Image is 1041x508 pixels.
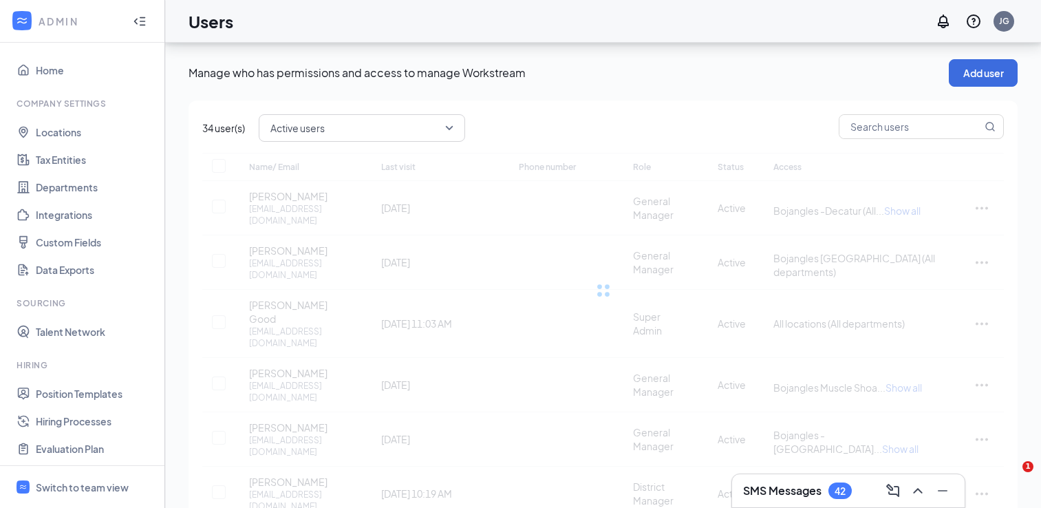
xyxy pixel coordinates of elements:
[935,13,952,30] svg: Notifications
[36,380,153,408] a: Position Templates
[36,463,153,490] a: Reapplications
[36,201,153,229] a: Integrations
[999,15,1009,27] div: JG
[36,318,153,346] a: Talent Network
[15,14,29,28] svg: WorkstreamLogo
[985,121,996,132] svg: MagnifyingGlass
[932,480,954,502] button: Minimize
[949,59,1018,87] button: Add user
[189,65,949,81] p: Manage who has permissions and access to manage Workstream
[934,483,951,499] svg: Minimize
[835,485,846,497] div: 42
[36,408,153,435] a: Hiring Processes
[36,480,129,494] div: Switch to team view
[202,120,245,136] span: 34 user(s)
[1022,461,1033,472] span: 1
[36,256,153,284] a: Data Exports
[965,13,982,30] svg: QuestionInfo
[885,483,901,499] svg: ComposeMessage
[17,297,151,309] div: Sourcing
[882,480,904,502] button: ComposeMessage
[36,229,153,256] a: Custom Fields
[36,146,153,173] a: Tax Entities
[133,14,147,28] svg: Collapse
[910,483,926,499] svg: ChevronUp
[36,435,153,463] a: Evaluation Plan
[19,483,28,491] svg: WorkstreamLogo
[270,118,325,138] span: Active users
[17,359,151,371] div: Hiring
[907,480,929,502] button: ChevronUp
[189,10,233,33] h1: Users
[743,483,822,498] h3: SMS Messages
[839,115,982,138] input: Search users
[17,98,151,109] div: Company Settings
[39,14,120,28] div: ADMIN
[36,118,153,146] a: Locations
[994,461,1027,494] iframe: Intercom live chat
[36,173,153,201] a: Departments
[36,56,153,84] a: Home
